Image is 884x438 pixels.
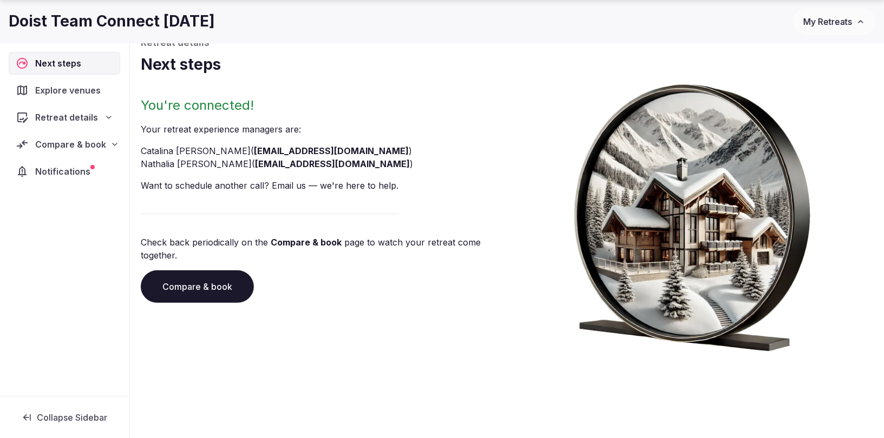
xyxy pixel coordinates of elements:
a: Next steps [9,52,120,75]
span: Compare & book [35,138,106,151]
img: Winter chalet retreat in picture frame [555,75,830,351]
h2: You're connected! [141,97,503,114]
p: Want to schedule another call? Email us — we're here to help. [141,179,503,192]
h1: Doist Team Connect [DATE] [9,11,215,32]
a: [EMAIL_ADDRESS][DOMAIN_NAME] [255,158,410,169]
a: Compare & book [271,237,342,248]
span: Retreat details [35,111,98,124]
a: Compare & book [141,270,254,303]
span: Explore venues [35,84,105,97]
span: Next steps [35,57,86,70]
span: Notifications [35,165,95,178]
button: Collapse Sidebar [9,406,120,429]
span: Collapse Sidebar [37,412,107,423]
button: My Retreats [793,8,875,35]
li: Catalina [PERSON_NAME] ( ) [141,144,503,157]
p: Check back periodically on the page to watch your retreat come together. [141,236,503,262]
a: [EMAIL_ADDRESS][DOMAIN_NAME] [254,145,409,156]
a: Explore venues [9,79,120,102]
a: Notifications [9,160,120,183]
h1: Next steps [141,54,873,75]
p: Your retreat experience manager s are : [141,123,503,136]
li: Nathalia [PERSON_NAME] ( ) [141,157,503,170]
span: My Retreats [803,16,852,27]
